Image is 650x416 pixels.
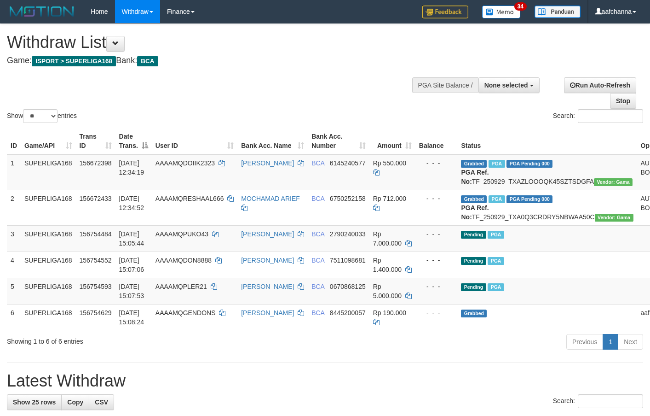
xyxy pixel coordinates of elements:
[21,304,76,330] td: SUPERLIGA168
[241,257,294,264] a: [PERSON_NAME]
[155,257,212,264] span: AAAAMQDON8888
[7,33,424,52] h1: Withdraw List
[21,190,76,225] td: SUPERLIGA168
[566,334,603,350] a: Previous
[461,231,486,239] span: Pending
[32,56,116,66] span: ISPORT > SUPERLIGA168
[241,230,294,238] a: [PERSON_NAME]
[330,195,366,202] span: Copy 6750252158 to clipboard
[21,128,76,154] th: Game/API: activate to sort column ascending
[419,158,454,168] div: - - -
[373,159,406,167] span: Rp 550.000
[119,283,144,299] span: [DATE] 15:07:53
[13,398,56,406] span: Show 25 rows
[506,160,552,168] span: PGA Pending
[119,230,144,247] span: [DATE] 15:05:44
[330,257,366,264] span: Copy 7511098681 to clipboard
[241,309,294,316] a: [PERSON_NAME]
[308,128,369,154] th: Bank Acc. Number: activate to sort column ascending
[369,128,415,154] th: Amount: activate to sort column ascending
[535,6,581,18] img: panduan.png
[419,282,454,291] div: - - -
[412,77,478,93] div: PGA Site Balance /
[7,372,643,390] h1: Latest Withdraw
[489,195,505,203] span: Marked by aafsoycanthlai
[80,257,112,264] span: 156754552
[461,283,486,291] span: Pending
[553,109,643,123] label: Search:
[21,225,76,252] td: SUPERLIGA168
[155,195,224,202] span: AAAAMQRESHAAL666
[137,56,158,66] span: BCA
[578,394,643,408] input: Search:
[95,398,108,406] span: CSV
[461,195,487,203] span: Grabbed
[241,195,300,202] a: MOCHAMAD ARIEF
[7,109,77,123] label: Show entries
[67,398,83,406] span: Copy
[241,283,294,290] a: [PERSON_NAME]
[80,283,112,290] span: 156754593
[330,283,366,290] span: Copy 0670868125 to clipboard
[415,128,458,154] th: Balance
[23,109,58,123] select: Showentries
[595,214,633,222] span: Vendor URL: https://trx31.1velocity.biz
[80,159,112,167] span: 156672398
[7,154,21,190] td: 1
[506,195,552,203] span: PGA Pending
[461,169,489,185] b: PGA Ref. No:
[7,252,21,278] td: 4
[461,257,486,265] span: Pending
[578,109,643,123] input: Search:
[76,128,115,154] th: Trans ID: activate to sort column ascending
[373,195,406,202] span: Rp 712.000
[419,308,454,317] div: - - -
[564,77,636,93] a: Run Auto-Refresh
[457,154,637,190] td: TF_250929_TXAZLOOOQK45SZTSDGFA
[21,252,76,278] td: SUPERLIGA168
[119,195,144,211] span: [DATE] 12:34:52
[419,256,454,265] div: - - -
[89,394,114,410] a: CSV
[311,230,324,238] span: BCA
[603,334,618,350] a: 1
[457,128,637,154] th: Status
[373,283,402,299] span: Rp 5.000.000
[422,6,468,18] img: Feedback.jpg
[461,160,487,168] span: Grabbed
[553,394,643,408] label: Search:
[7,56,424,65] h4: Game: Bank:
[7,190,21,225] td: 2
[7,278,21,304] td: 5
[119,159,144,176] span: [DATE] 12:34:19
[152,128,237,154] th: User ID: activate to sort column ascending
[155,283,207,290] span: AAAAMQPLER21
[155,159,215,167] span: AAAAMQDOIIK2323
[80,309,112,316] span: 156754629
[488,257,504,265] span: Marked by aafsoycanthlai
[80,195,112,202] span: 156672433
[488,231,504,239] span: Marked by aafsoycanthlai
[488,283,504,291] span: Marked by aafsoycanthlai
[618,334,643,350] a: Next
[7,333,264,346] div: Showing 1 to 6 of 6 entries
[21,278,76,304] td: SUPERLIGA168
[330,309,366,316] span: Copy 8445200057 to clipboard
[461,204,489,221] b: PGA Ref. No:
[489,160,505,168] span: Marked by aafsoycanthlai
[514,2,527,11] span: 34
[457,190,637,225] td: TF_250929_TXA0Q3CRDRY5NBWAA50C
[311,309,324,316] span: BCA
[7,128,21,154] th: ID
[419,194,454,203] div: - - -
[373,230,402,247] span: Rp 7.000.000
[419,229,454,239] div: - - -
[237,128,308,154] th: Bank Acc. Name: activate to sort column ascending
[7,304,21,330] td: 6
[478,77,540,93] button: None selected
[610,93,636,109] a: Stop
[119,257,144,273] span: [DATE] 15:07:06
[311,283,324,290] span: BCA
[461,310,487,317] span: Grabbed
[7,5,77,18] img: MOTION_logo.png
